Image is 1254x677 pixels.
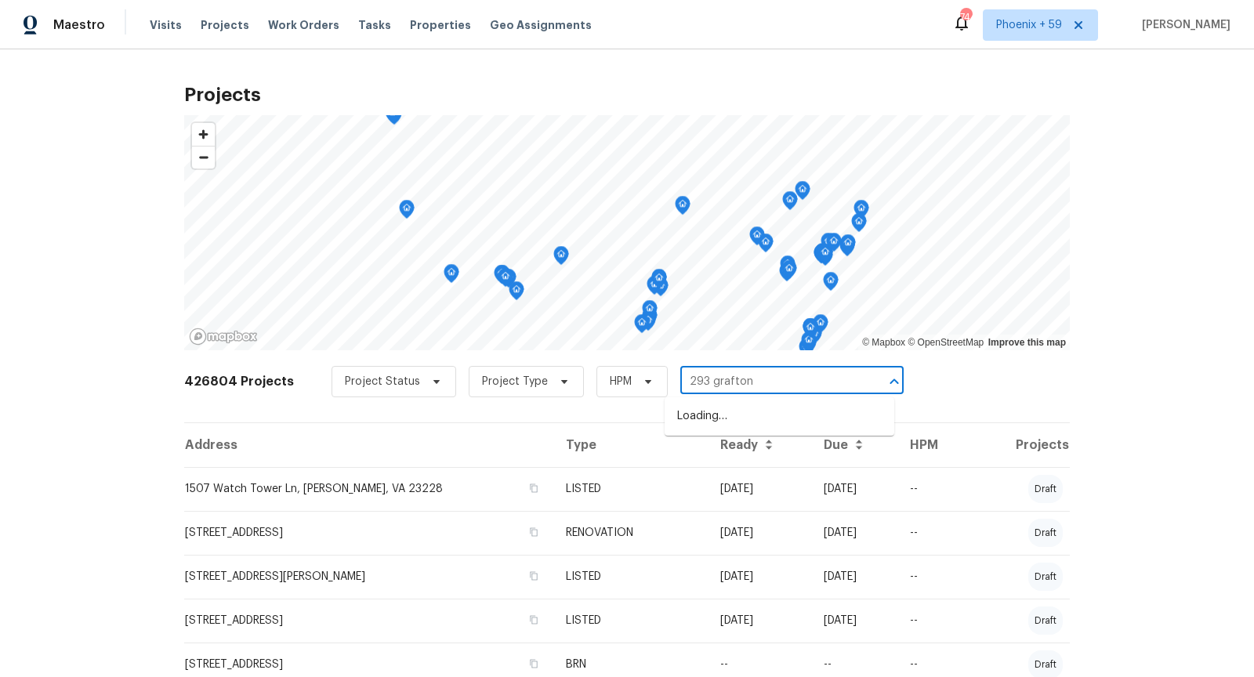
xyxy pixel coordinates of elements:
[708,423,811,467] th: Ready
[883,371,905,393] button: Close
[642,300,658,324] div: Map marker
[610,374,632,389] span: HPM
[53,17,105,33] span: Maestro
[811,467,897,511] td: [DATE]
[509,281,524,306] div: Map marker
[184,115,1070,350] canvas: Map
[410,17,471,33] span: Properties
[385,104,400,129] div: Map marker
[815,243,831,267] div: Map marker
[444,264,459,288] div: Map marker
[490,17,592,33] span: Geo Assignments
[184,87,1070,103] h2: Projects
[553,511,708,555] td: RENOVATION
[1028,475,1063,503] div: draft
[801,331,817,356] div: Map marker
[813,314,828,338] div: Map marker
[708,511,811,555] td: [DATE]
[184,511,553,555] td: [STREET_ADDRESS]
[192,146,215,168] button: Zoom out
[553,555,708,599] td: LISTED
[680,370,860,394] input: Search projects
[960,9,971,25] div: 744
[803,319,818,343] div: Map marker
[823,272,839,296] div: Map marker
[399,200,415,224] div: Map marker
[651,269,667,293] div: Map marker
[647,276,662,300] div: Map marker
[908,337,984,348] a: OpenStreetMap
[758,234,774,258] div: Map marker
[821,233,836,257] div: Map marker
[782,191,798,215] div: Map marker
[634,314,650,338] div: Map marker
[799,338,814,363] div: Map marker
[494,265,509,289] div: Map marker
[527,569,541,583] button: Copy Address
[527,613,541,627] button: Copy Address
[862,337,905,348] a: Mapbox
[189,328,258,346] a: Mapbox homepage
[897,555,966,599] td: --
[527,657,541,671] button: Copy Address
[811,599,897,643] td: [DATE]
[897,423,966,467] th: HPM
[184,599,553,643] td: [STREET_ADDRESS]
[814,244,829,269] div: Map marker
[1028,563,1063,591] div: draft
[675,196,690,220] div: Map marker
[527,525,541,539] button: Copy Address
[795,181,810,205] div: Map marker
[814,244,830,268] div: Map marker
[192,123,215,146] button: Zoom in
[553,467,708,511] td: LISTED
[553,246,569,270] div: Map marker
[988,337,1066,348] a: Improve this map
[201,17,249,33] span: Projects
[1028,606,1063,635] div: draft
[811,555,897,599] td: [DATE]
[665,397,894,436] div: Loading…
[640,312,656,336] div: Map marker
[708,599,811,643] td: [DATE]
[708,555,811,599] td: [DATE]
[553,599,708,643] td: LISTED
[184,374,294,389] h2: 426804 Projects
[345,374,420,389] span: Project Status
[358,20,391,31] span: Tasks
[184,467,553,511] td: 1507 Watch Tower Ln, [PERSON_NAME], VA 23228
[498,268,513,292] div: Map marker
[780,255,796,280] div: Map marker
[1136,17,1230,33] span: [PERSON_NAME]
[527,481,541,495] button: Copy Address
[851,213,867,237] div: Map marker
[482,374,548,389] span: Project Type
[268,17,339,33] span: Work Orders
[779,262,795,287] div: Map marker
[811,511,897,555] td: [DATE]
[803,318,818,342] div: Map marker
[854,200,869,224] div: Map marker
[749,226,765,251] div: Map marker
[840,234,856,259] div: Map marker
[996,17,1062,33] span: Phoenix + 59
[651,270,667,294] div: Map marker
[781,260,797,284] div: Map marker
[1028,519,1063,547] div: draft
[811,423,897,467] th: Due
[897,467,966,511] td: --
[897,511,966,555] td: --
[708,467,811,511] td: [DATE]
[150,17,182,33] span: Visits
[966,423,1070,467] th: Projects
[553,423,708,467] th: Type
[817,244,833,268] div: Map marker
[826,233,842,257] div: Map marker
[192,147,215,168] span: Zoom out
[897,599,966,643] td: --
[184,555,553,599] td: [STREET_ADDRESS][PERSON_NAME]
[184,423,553,467] th: Address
